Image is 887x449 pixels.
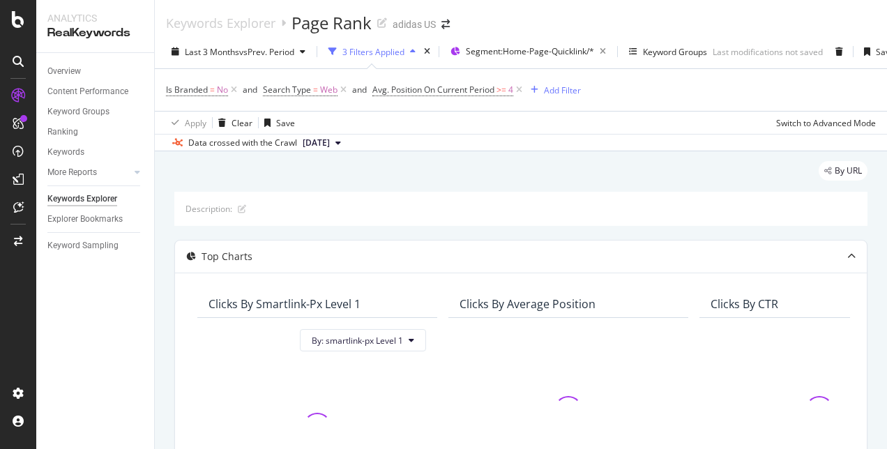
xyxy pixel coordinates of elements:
span: Web [320,80,338,100]
a: More Reports [47,165,130,180]
span: By: smartlink-px Level 1 [312,335,403,347]
div: Switch to Advanced Mode [776,117,876,129]
span: vs Prev. Period [239,46,294,58]
div: adidas US [393,17,436,31]
button: By: smartlink-px Level 1 [300,329,426,351]
div: legacy label [819,161,867,181]
span: Search Type [263,84,311,96]
div: Ranking [47,125,78,139]
a: Explorer Bookmarks [47,212,144,227]
span: Segment: Home-Page-Quicklink/* [466,45,594,57]
div: Clicks By smartlink-px Level 1 [209,297,361,311]
div: Keywords Explorer [47,192,117,206]
div: Explorer Bookmarks [47,212,123,227]
div: arrow-right-arrow-left [441,20,450,29]
span: = [313,84,318,96]
a: Keyword Sampling [47,238,144,253]
div: Data crossed with the Crawl [188,137,297,149]
button: and [352,83,367,96]
div: times [421,45,433,59]
button: Switch to Advanced Mode [771,112,876,134]
span: >= [496,84,506,96]
a: Overview [47,64,144,79]
span: By URL [835,167,862,175]
div: Clear [232,117,252,129]
button: [DATE] [297,135,347,151]
button: Save [259,112,295,134]
span: 2025 Sep. 2nd [303,137,330,149]
div: More Reports [47,165,97,180]
button: 3 Filters Applied [323,40,421,63]
a: Keyword Groups [47,105,144,119]
div: Description: [185,203,232,215]
div: Clicks By Average Position [460,297,596,311]
div: Last modifications not saved [713,46,823,58]
button: Clear [213,112,252,134]
a: Content Performance [47,84,144,99]
a: Keywords Explorer [47,192,144,206]
div: and [243,84,257,96]
span: Avg. Position On Current Period [372,84,494,96]
a: Keywords Explorer [166,15,275,31]
div: Analytics [47,11,143,25]
button: and [243,83,257,96]
button: Last 3 MonthsvsPrev. Period [166,40,311,63]
button: Keyword Groups [623,40,713,63]
div: Keywords [47,145,84,160]
a: Keywords [47,145,144,160]
div: Save [276,117,295,129]
span: Last 3 Months [185,46,239,58]
span: = [210,84,215,96]
div: Clicks By CTR [711,297,778,311]
span: 4 [508,80,513,100]
div: Page Rank [291,11,372,35]
button: Add Filter [525,82,581,98]
span: No [217,80,228,100]
div: RealKeywords [47,25,143,41]
div: Keyword Groups [47,105,109,119]
div: Add Filter [544,84,581,96]
div: Content Performance [47,84,128,99]
button: Apply [166,112,206,134]
div: Apply [185,117,206,129]
div: Overview [47,64,81,79]
div: Keyword Sampling [47,238,119,253]
div: Keyword Groups [643,46,707,58]
button: Segment:Home-Page-Quicklink/* [445,40,612,63]
div: Top Charts [202,250,252,264]
div: and [352,84,367,96]
a: Ranking [47,125,144,139]
div: 3 Filters Applied [342,46,404,58]
span: Is Branded [166,84,208,96]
